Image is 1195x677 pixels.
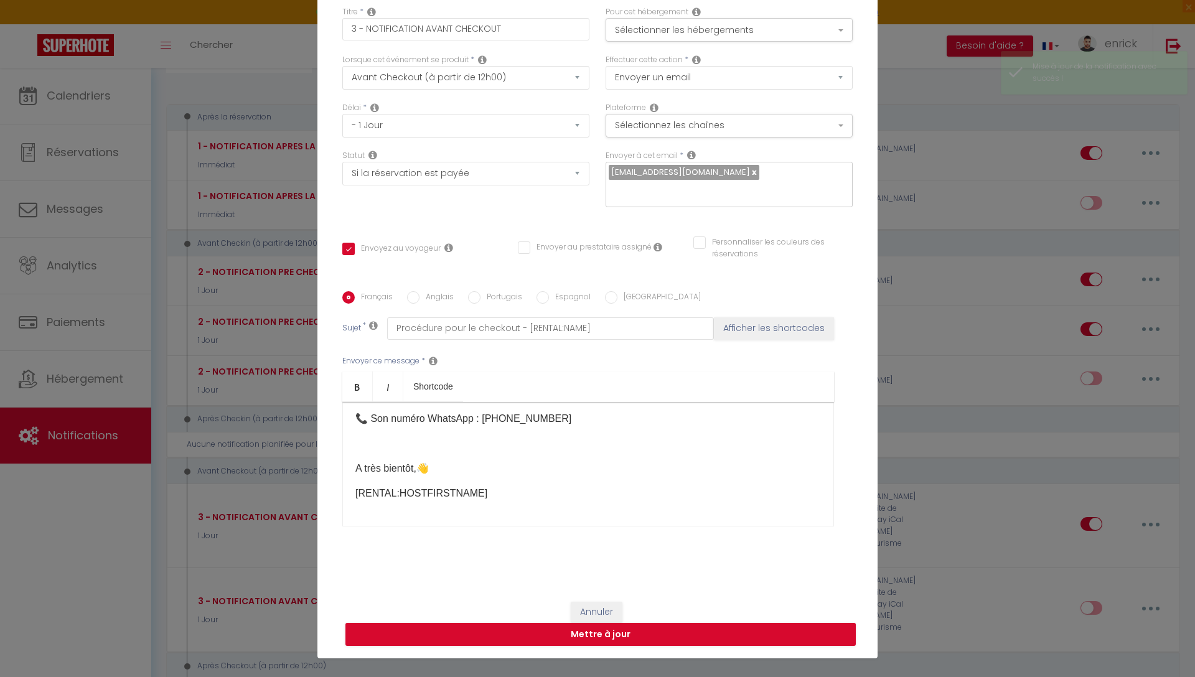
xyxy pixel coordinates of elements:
[611,166,750,178] span: [EMAIL_ADDRESS][DOMAIN_NAME]
[342,371,373,401] a: Bold
[355,291,393,305] label: Français
[571,602,622,623] button: Annuler
[429,356,438,366] i: Message
[478,55,487,65] i: Event Occur
[692,55,701,65] i: Action Type
[342,322,361,335] label: Sujet
[355,461,821,476] p: A très bientôt,👋​
[342,6,358,18] label: Titre
[714,317,834,340] button: Afficher les shortcodes
[606,102,646,114] label: Plateforme
[606,54,683,66] label: Effectuer cette action
[606,18,853,42] button: Sélectionner les hébergements
[367,7,376,17] i: Title
[368,150,377,160] i: Booking status
[369,320,378,330] i: Subject
[342,355,419,367] label: Envoyer ce message
[617,291,701,305] label: [GEOGRAPHIC_DATA]
[342,150,365,162] label: Statut
[370,103,379,113] i: Action Time
[549,291,591,305] label: Espagnol
[342,102,361,114] label: Délai
[373,371,403,401] a: Italic
[687,150,696,160] i: Recipient
[654,242,662,252] i: Envoyer au prestataire si il est assigné
[692,7,701,17] i: This Rental
[606,6,688,18] label: Pour cet hébergement
[342,54,469,66] label: Lorsque cet événement se produit
[650,103,658,113] i: Action Channel
[355,486,821,501] p: [RENTAL:HOSTFIRSTNAME]​
[1033,61,1174,85] div: Mise à jour de la notification avec succès !
[419,291,454,305] label: Anglais
[444,243,453,253] i: Envoyer au voyageur
[606,114,853,138] button: Sélectionnez les chaînes
[355,411,821,426] p: 📞 ​Son numéro WhatsApp : [PHONE_NUMBER]
[345,623,856,647] button: Mettre à jour
[10,5,47,42] button: Ouvrir le widget de chat LiveChat
[480,291,522,305] label: Portugais
[403,371,463,401] a: Shortcode
[606,150,678,162] label: Envoyer à cet email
